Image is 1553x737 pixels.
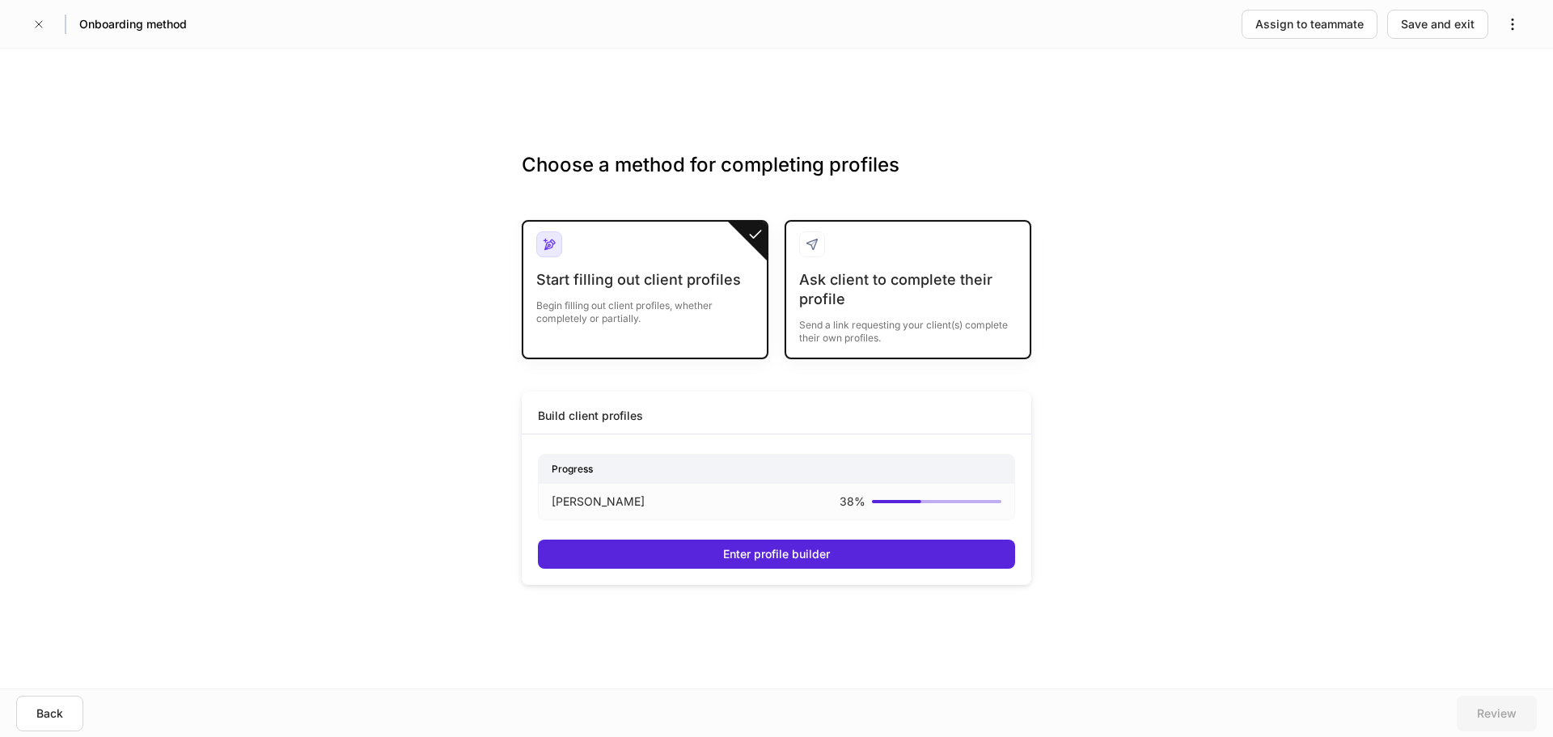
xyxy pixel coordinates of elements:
[1477,705,1517,722] div: Review
[552,493,645,510] p: [PERSON_NAME]
[16,696,83,731] button: Back
[1457,696,1537,731] button: Review
[799,309,1017,345] div: Send a link requesting your client(s) complete their own profiles.
[536,270,754,290] div: Start filling out client profiles
[840,493,865,510] p: 38 %
[799,270,1017,309] div: Ask client to complete their profile
[539,455,1014,483] div: Progress
[1401,16,1475,32] div: Save and exit
[1242,10,1377,39] button: Assign to teammate
[1255,16,1364,32] div: Assign to teammate
[522,152,1031,204] h3: Choose a method for completing profiles
[1387,10,1488,39] button: Save and exit
[36,705,63,722] div: Back
[79,16,187,32] h5: Onboarding method
[538,540,1015,569] button: Enter profile builder
[723,546,830,562] div: Enter profile builder
[536,290,754,325] div: Begin filling out client profiles, whether completely or partially.
[538,408,643,424] div: Build client profiles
